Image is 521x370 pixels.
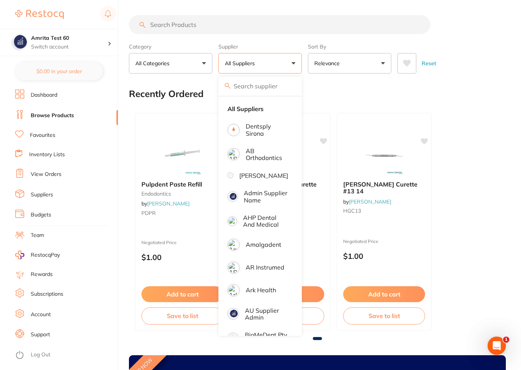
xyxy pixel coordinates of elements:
[31,112,74,119] a: Browse Products
[246,241,281,248] p: Amalgadent
[218,43,302,50] label: Supplier
[246,264,284,271] p: AR Instrumed
[12,35,27,50] img: Amrita Test 60
[31,191,53,199] a: Suppliers
[359,137,409,175] img: Hanson Gracey Curette #13 14
[343,239,425,244] small: Negotiated Price
[229,334,238,343] img: BioMeDent Pty Ltd
[245,331,288,345] p: BioMeDent Pty Ltd
[349,198,391,205] a: [PERSON_NAME]
[147,200,190,207] a: [PERSON_NAME]
[419,53,438,74] button: Reset
[31,91,57,99] a: Dashboard
[129,43,212,50] label: Category
[141,307,223,324] button: Save to list
[141,240,223,245] small: Negotiated Price
[229,149,239,159] img: AB Orthodontics
[239,172,288,179] p: [PERSON_NAME]
[15,349,116,361] button: Log Out
[31,43,108,51] p: Switch account
[343,307,425,324] button: Save to list
[243,214,288,228] p: AHP Dental and Medical
[246,123,288,137] p: Dentsply Sirona
[229,285,239,295] img: Ark Health
[15,62,103,80] button: $0.00 in your order
[488,337,506,355] iframe: Intercom live chat
[158,137,207,175] img: Pulpdent Paste Refill
[31,290,63,298] a: Subscriptions
[31,34,108,42] h4: Amrita Test 60
[229,125,239,135] img: Dentsply Sirona
[245,307,288,321] p: AU Supplier Admin
[229,193,237,201] img: Admin supplier name
[244,190,288,204] p: Admin supplier name
[141,200,190,207] span: by
[15,10,64,19] img: Restocq Logo
[141,286,223,302] button: Add to cart
[141,210,223,216] small: PDPR
[31,351,50,359] a: Log Out
[229,174,232,177] img: Adam Dental
[229,240,239,250] img: Amalgadent
[221,101,299,117] li: Clear selection
[141,253,223,262] p: $1.00
[503,337,509,343] span: 1
[129,15,430,34] input: Search Products
[31,211,51,219] a: Budgets
[15,6,64,23] a: Restocq Logo
[218,77,302,96] input: Search supplier
[308,53,391,74] button: Relevance
[29,151,65,158] a: Inventory Lists
[31,311,51,318] a: Account
[229,263,239,273] img: AR Instrumed
[314,60,343,67] p: Relevance
[135,60,173,67] p: All Categories
[343,286,425,302] button: Add to cart
[15,251,24,259] img: RestocqPay
[246,147,288,161] p: AB Orthodontics
[31,171,61,178] a: View Orders
[308,43,391,50] label: Sort By
[141,181,223,188] b: Pulpdent Paste Refill
[229,309,238,318] img: AU Supplier Admin
[225,60,258,67] p: All Suppliers
[343,208,425,214] small: HGC13
[31,232,44,239] a: Team
[343,181,425,195] b: Hanson Gracey Curette #13 14
[129,53,212,74] button: All Categories
[246,287,276,293] p: Ark Health
[218,53,302,74] button: All Suppliers
[30,132,55,139] a: Favourites
[229,218,236,225] img: AHP Dental and Medical
[343,198,391,205] span: by
[31,251,60,259] span: RestocqPay
[343,252,425,260] p: $1.00
[228,105,264,112] strong: All Suppliers
[141,191,223,197] small: endodontics
[31,271,53,278] a: Rewards
[15,251,60,259] a: RestocqPay
[31,331,50,339] a: Support
[129,89,204,99] h2: Recently Ordered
